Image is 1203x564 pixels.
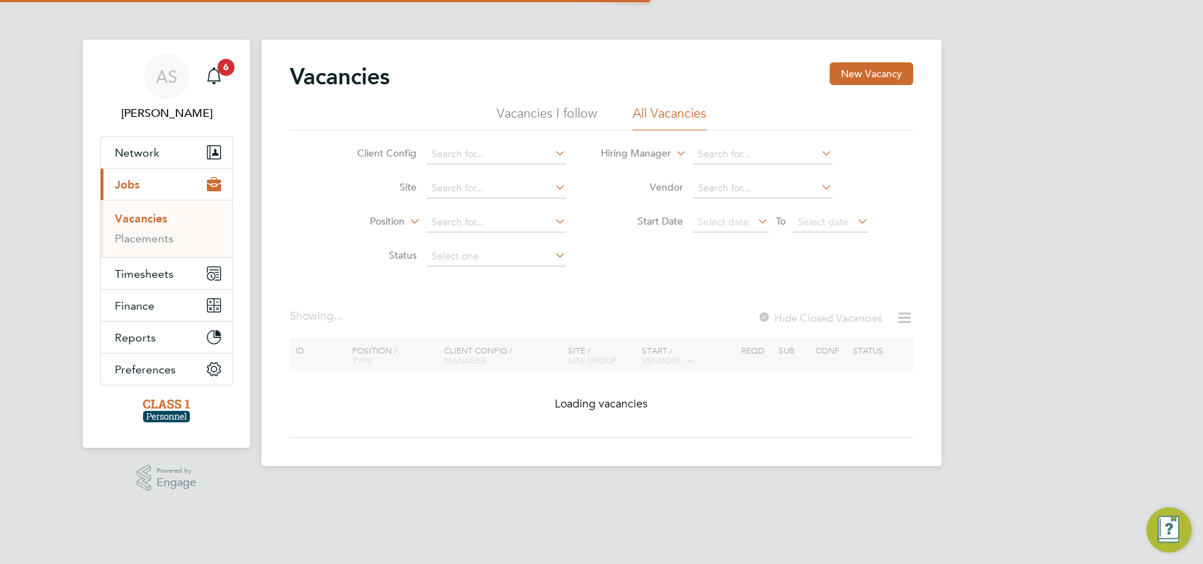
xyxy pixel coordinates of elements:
[101,322,232,353] button: Reports
[601,181,683,193] label: Vendor
[335,181,417,193] label: Site
[693,179,832,198] input: Search for...
[115,146,159,159] span: Network
[115,331,156,344] span: Reports
[693,145,832,164] input: Search for...
[798,215,849,228] span: Select date
[335,147,417,159] label: Client Config
[100,105,233,122] span: Angela Sabaroche
[157,465,196,477] span: Powered by
[200,54,228,99] a: 6
[115,299,154,312] span: Finance
[589,147,671,161] label: Hiring Manager
[101,169,232,200] button: Jobs
[100,54,233,122] a: AS[PERSON_NAME]
[601,215,683,227] label: Start Date
[427,213,566,232] input: Search for...
[218,59,235,76] span: 6
[101,137,232,168] button: Network
[115,267,174,281] span: Timesheets
[156,67,177,86] span: AS
[101,258,232,289] button: Timesheets
[830,62,913,85] button: New Vacancy
[83,40,250,448] nav: Main navigation
[427,179,566,198] input: Search for...
[633,105,706,130] li: All Vacancies
[115,178,140,191] span: Jobs
[772,212,790,230] span: To
[157,477,196,489] span: Engage
[427,145,566,164] input: Search for...
[143,400,191,422] img: class1personnel-logo-retina.png
[323,215,405,229] label: Position
[115,363,176,376] span: Preferences
[101,200,232,257] div: Jobs
[698,215,749,228] span: Select date
[290,62,390,91] h2: Vacancies
[1146,507,1192,553] button: Engage Resource Center
[137,465,197,492] a: Powered byEngage
[290,309,345,324] div: Showing
[334,309,342,323] span: ...
[115,212,167,225] a: Vacancies
[335,249,417,261] label: Status
[757,311,882,325] label: Hide Closed Vacancies
[100,400,233,422] a: Go to home page
[115,232,174,245] a: Placements
[101,290,232,321] button: Finance
[497,105,597,130] li: Vacancies I follow
[101,354,232,385] button: Preferences
[427,247,566,266] input: Select one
